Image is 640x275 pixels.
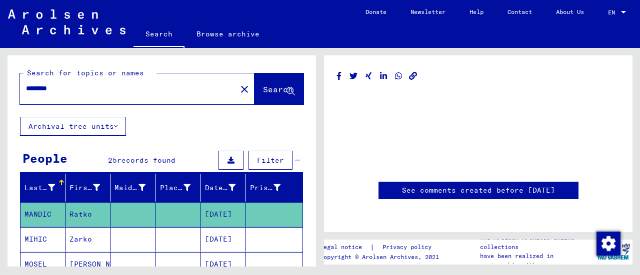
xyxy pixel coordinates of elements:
[20,227,65,252] mat-cell: MIHIC
[156,174,201,202] mat-header-cell: Place of Birth
[234,79,254,99] button: Clear
[250,183,280,193] div: Prisoner #
[263,84,293,94] span: Search
[257,156,284,165] span: Filter
[27,68,144,77] mat-label: Search for topics or names
[201,227,246,252] mat-cell: [DATE]
[480,252,594,270] p: have been realized in partnership with
[205,180,248,196] div: Date of Birth
[393,70,404,82] button: Share on WhatsApp
[117,156,175,165] span: records found
[238,83,250,95] mat-icon: close
[363,70,374,82] button: Share on Xing
[596,232,620,256] img: Change consent
[320,242,370,253] a: Legal notice
[69,180,112,196] div: First Name
[108,156,117,165] span: 25
[334,70,344,82] button: Share on Facebook
[201,174,246,202] mat-header-cell: Date of Birth
[114,180,157,196] div: Maiden Name
[65,174,110,202] mat-header-cell: First Name
[408,70,418,82] button: Copy link
[20,174,65,202] mat-header-cell: Last Name
[608,9,619,16] span: EN
[20,202,65,227] mat-cell: MANDIC
[594,239,632,264] img: yv_logo.png
[133,22,184,48] a: Search
[65,227,110,252] mat-cell: Zarko
[320,242,443,253] div: |
[184,22,271,46] a: Browse archive
[480,234,594,252] p: The Arolsen Archives online collections
[114,183,145,193] div: Maiden Name
[402,185,555,196] a: See comments created before [DATE]
[22,149,67,167] div: People
[24,183,55,193] div: Last Name
[254,73,303,104] button: Search
[348,70,359,82] button: Share on Twitter
[20,117,126,136] button: Archival tree units
[250,180,293,196] div: Prisoner #
[24,180,67,196] div: Last Name
[160,183,190,193] div: Place of Birth
[110,174,155,202] mat-header-cell: Maiden Name
[69,183,100,193] div: First Name
[320,253,443,262] p: Copyright © Arolsen Archives, 2021
[65,202,110,227] mat-cell: Ratko
[246,174,302,202] mat-header-cell: Prisoner #
[201,202,246,227] mat-cell: [DATE]
[378,70,389,82] button: Share on LinkedIn
[374,242,443,253] a: Privacy policy
[8,9,125,34] img: Arolsen_neg.svg
[248,151,292,170] button: Filter
[205,183,235,193] div: Date of Birth
[160,180,203,196] div: Place of Birth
